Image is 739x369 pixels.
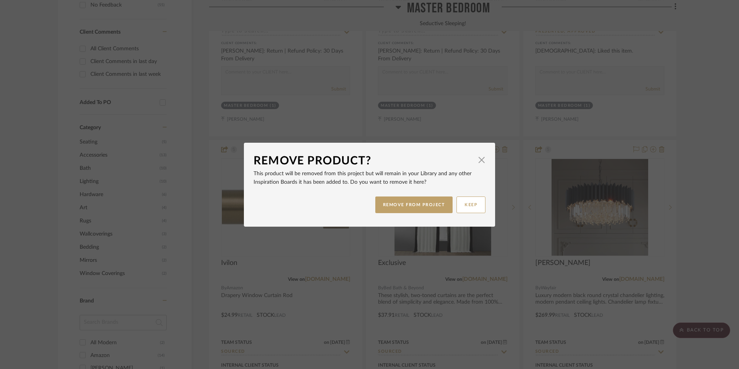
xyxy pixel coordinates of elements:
dialog-header: Remove Product? [254,152,485,169]
button: REMOVE FROM PROJECT [375,196,453,213]
button: Close [474,152,489,168]
div: Remove Product? [254,152,474,169]
p: This product will be removed from this project but will remain in your Library and any other Insp... [254,169,485,186]
button: KEEP [456,196,485,213]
